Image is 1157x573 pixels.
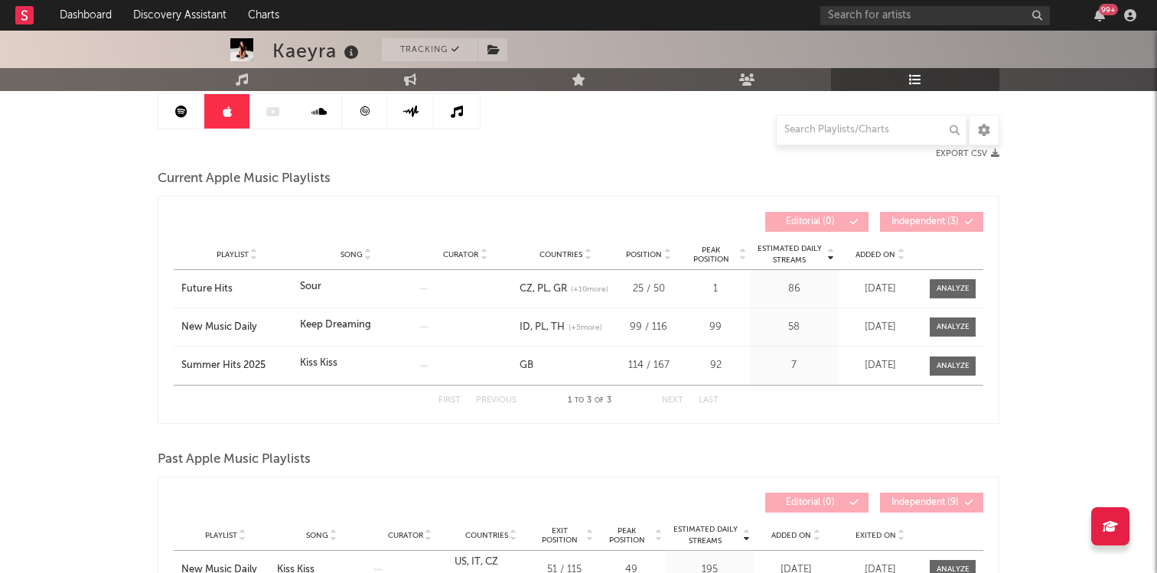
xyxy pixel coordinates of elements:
button: Independent(9) [880,493,983,513]
button: Tracking [382,38,477,61]
span: (+ 5 more) [569,322,602,334]
div: 99 + [1099,4,1118,15]
span: Curator [388,531,423,540]
a: PL [530,322,546,332]
span: Independent ( 9 ) [890,498,960,507]
span: of [595,397,604,404]
a: Future Hits [181,282,292,297]
span: Independent ( 3 ) [890,217,960,226]
div: 1 [685,282,746,297]
span: Curator [443,250,478,259]
div: Kiss Kiss [300,356,337,371]
a: Summer Hits 2025 [181,358,292,373]
div: 99 [685,320,746,335]
button: Next [662,396,683,405]
span: Song [306,531,328,540]
div: 1 3 3 [547,392,631,410]
button: 99+ [1094,9,1105,21]
button: First [438,396,461,405]
span: Countries [465,531,508,540]
span: Playlist [217,250,249,259]
span: to [575,397,584,404]
button: Editorial(0) [765,493,869,513]
a: ID [520,322,530,332]
span: Current Apple Music Playlists [158,170,331,188]
span: Exited On [856,531,896,540]
a: GB [520,360,533,370]
button: Last [699,396,719,405]
span: Peak Position [685,246,737,264]
a: New Music Daily [181,320,292,335]
span: (+ 10 more) [571,284,608,295]
div: [DATE] [842,358,918,373]
span: Estimated Daily Streams [754,243,825,266]
div: 99 / 116 [620,320,677,335]
button: Independent(3) [880,212,983,232]
div: 58 [754,320,834,335]
a: PL [533,284,549,294]
span: Added On [771,531,811,540]
a: TH [546,322,565,332]
span: Added On [856,250,895,259]
input: Search for artists [820,6,1050,25]
div: Keep Dreaming [300,317,371,333]
div: [DATE] [842,282,918,297]
span: Peak Position [601,526,653,545]
span: Editorial ( 0 ) [775,498,846,507]
a: GR [549,284,567,294]
span: Playlist [205,531,237,540]
a: US [455,557,467,567]
input: Search Playlists/Charts [776,115,967,145]
div: Kaeyra [272,38,363,63]
button: Export CSV [936,149,999,158]
a: CZ [520,284,533,294]
div: [DATE] [842,320,918,335]
button: Previous [476,396,517,405]
span: Position [626,250,662,259]
span: Countries [539,250,582,259]
div: 7 [754,358,834,373]
div: 25 / 50 [620,282,677,297]
span: Exit Position [536,526,584,545]
span: Song [341,250,363,259]
span: Editorial ( 0 ) [775,217,846,226]
div: 114 / 167 [620,358,677,373]
button: Editorial(0) [765,212,869,232]
div: 86 [754,282,834,297]
a: CZ [481,557,498,567]
span: Past Apple Music Playlists [158,451,311,469]
a: IT [467,557,481,567]
span: Estimated Daily Streams [670,524,741,547]
div: 92 [685,358,746,373]
div: Sour [300,279,321,295]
